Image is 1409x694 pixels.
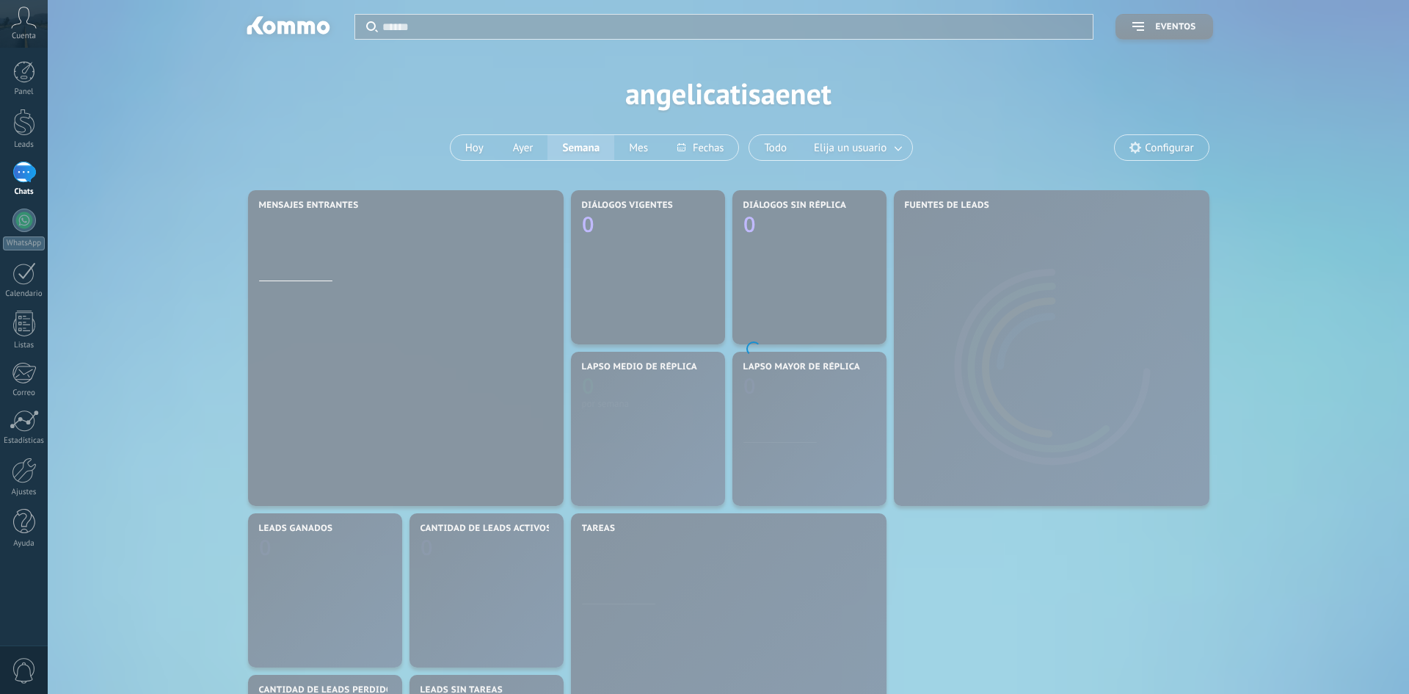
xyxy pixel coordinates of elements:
div: Calendario [3,289,45,299]
div: Estadísticas [3,436,45,446]
div: Listas [3,341,45,350]
div: Chats [3,187,45,197]
div: Panel [3,87,45,97]
div: Leads [3,140,45,150]
span: Cuenta [12,32,36,41]
div: Ayuda [3,539,45,549]
div: Ajustes [3,488,45,497]
div: Correo [3,388,45,398]
div: WhatsApp [3,236,45,250]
